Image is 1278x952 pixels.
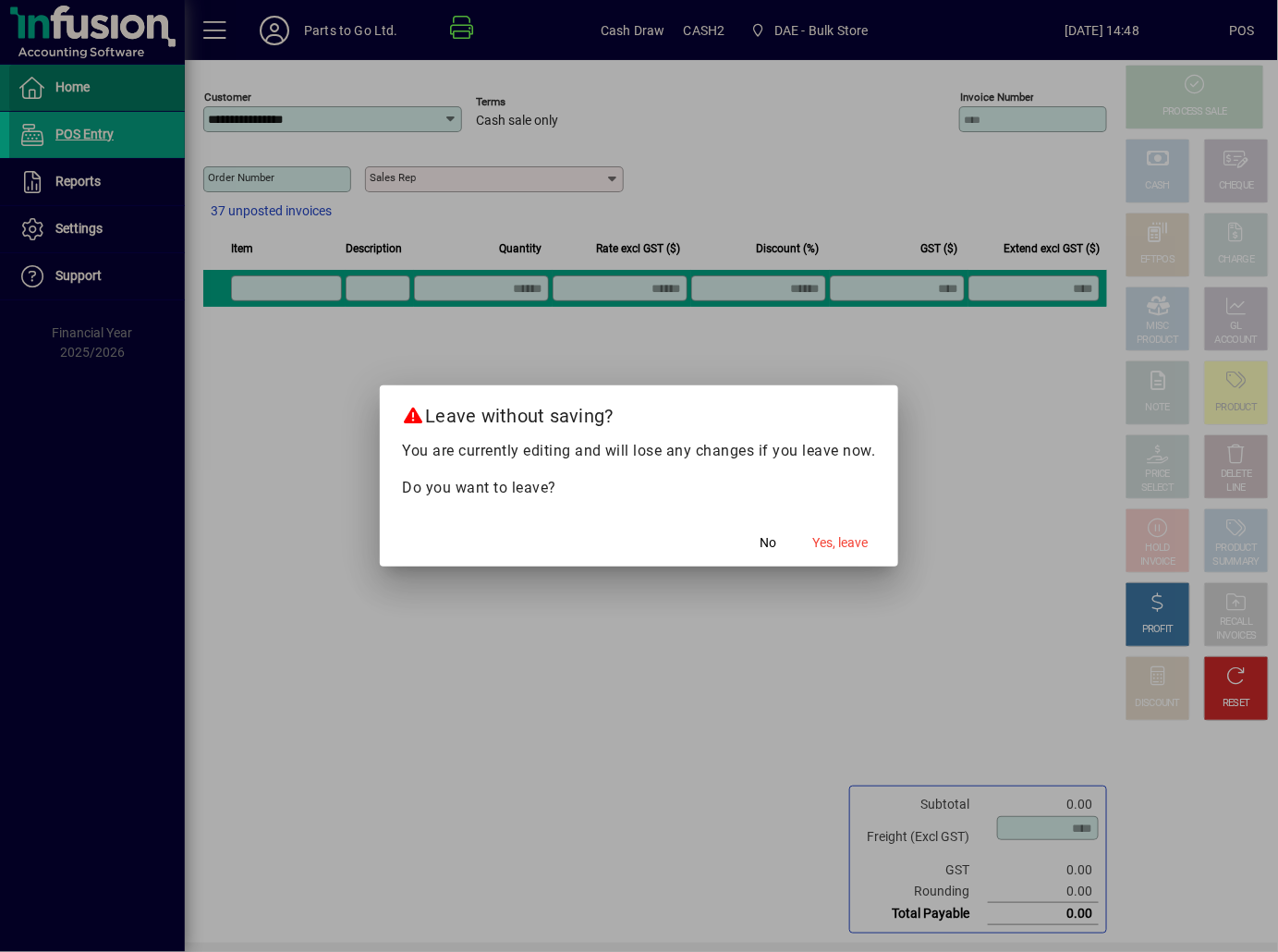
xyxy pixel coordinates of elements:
span: Yes, leave [813,533,869,553]
h2: Leave without saving? [380,385,898,439]
button: No [739,526,798,559]
span: No [761,533,777,553]
p: Do you want to leave? [402,477,876,499]
button: Yes, leave [806,526,876,559]
p: You are currently editing and will lose any changes if you leave now. [402,440,876,462]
